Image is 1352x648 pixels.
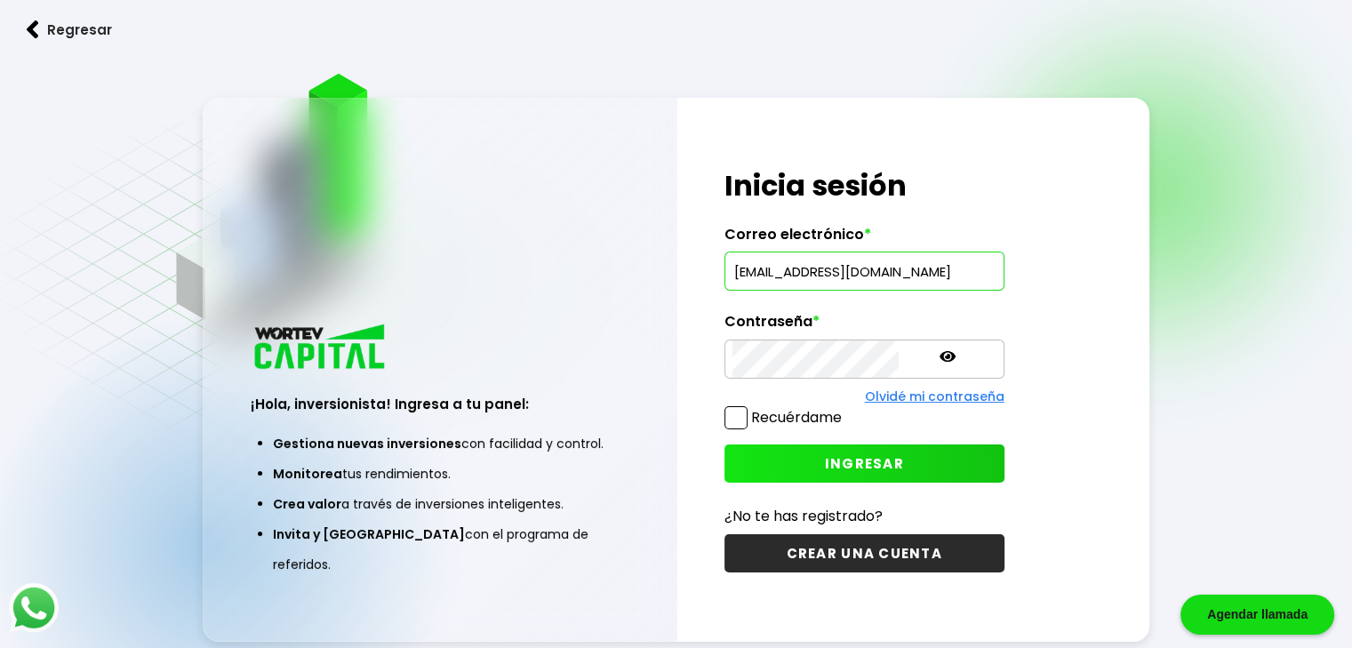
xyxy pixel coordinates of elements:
[732,252,996,290] input: hola@wortev.capital
[724,164,1004,207] h1: Inicia sesión
[27,20,39,39] img: flecha izquierda
[825,454,904,473] span: INGRESAR
[273,435,461,452] span: Gestiona nuevas inversiones
[251,322,391,374] img: logo_wortev_capital
[724,226,1004,252] label: Correo electrónico
[1180,595,1334,635] div: Agendar llamada
[751,407,842,428] label: Recuérdame
[273,459,606,489] li: tus rendimientos.
[273,465,342,483] span: Monitorea
[273,495,341,513] span: Crea valor
[9,583,59,633] img: logos_whatsapp-icon.242b2217.svg
[273,489,606,519] li: a través de inversiones inteligentes.
[724,313,1004,340] label: Contraseña
[724,505,1004,527] p: ¿No te has registrado?
[724,505,1004,572] a: ¿No te has registrado?CREAR UNA CUENTA
[273,519,606,580] li: con el programa de referidos.
[865,388,1004,405] a: Olvidé mi contraseña
[273,428,606,459] li: con facilidad y control.
[724,444,1004,483] button: INGRESAR
[273,525,465,543] span: Invita y [GEOGRAPHIC_DATA]
[251,394,628,414] h3: ¡Hola, inversionista! Ingresa a tu panel:
[724,534,1004,572] button: CREAR UNA CUENTA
